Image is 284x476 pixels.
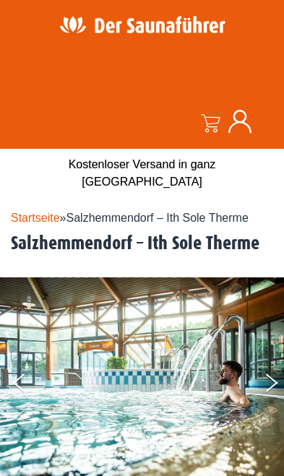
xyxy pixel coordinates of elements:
[11,212,60,224] a: Startseite
[13,368,49,404] button: Previous
[69,158,216,188] span: Kostenloser Versand in ganz [GEOGRAPHIC_DATA]
[11,233,284,255] h2: Salzhemmendorf – Ith Sole Therme
[66,212,249,224] span: Salzhemmendorf – Ith Sole Therme
[11,212,249,224] span: »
